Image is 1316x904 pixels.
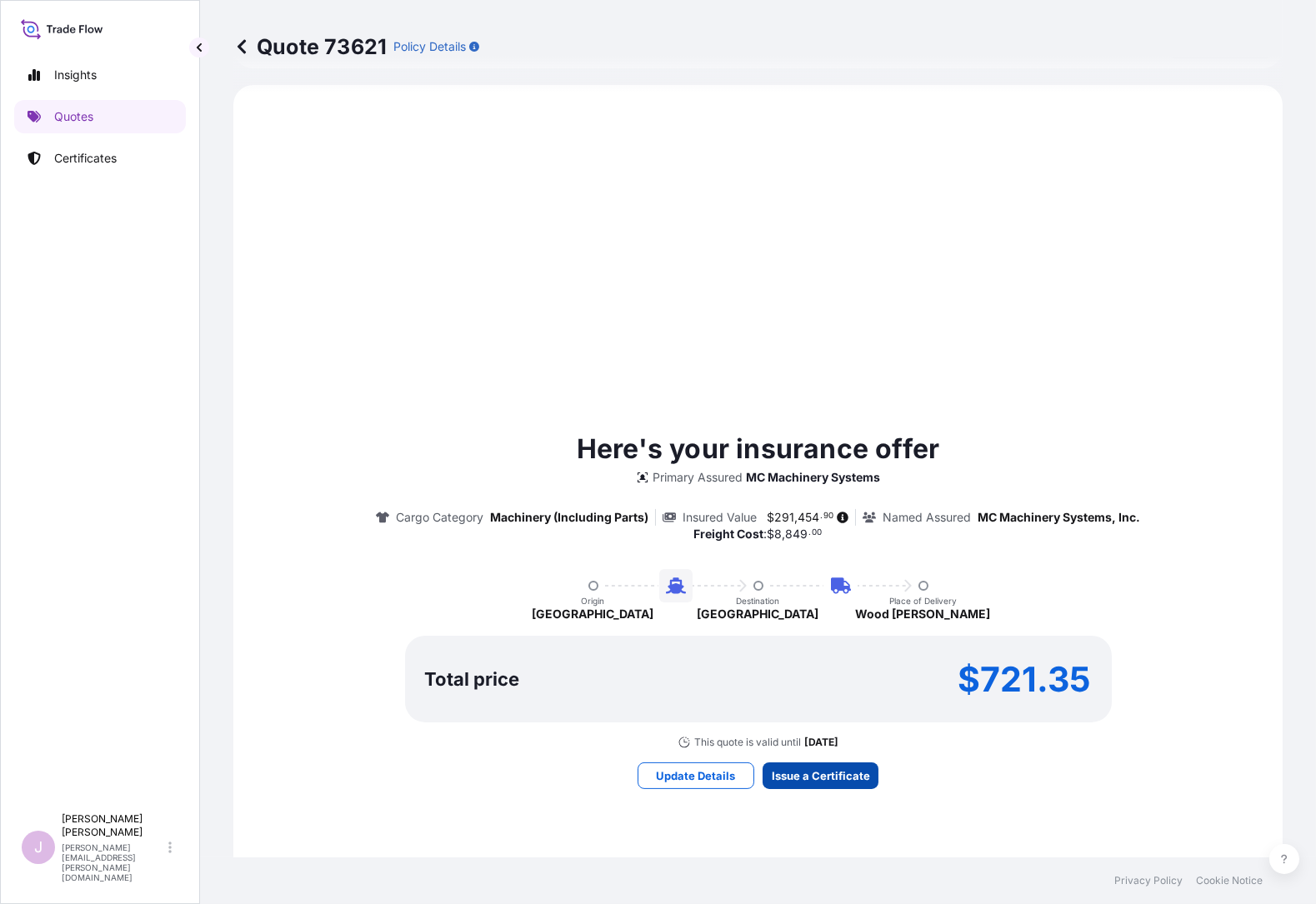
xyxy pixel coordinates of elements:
[1196,874,1263,887] a: Cookie Notice
[856,606,991,622] p: Wood [PERSON_NAME]
[746,469,880,486] p: MC Machinery Systems
[490,509,648,526] p: Machinery (Including Parts)
[798,512,819,523] span: 454
[54,67,97,83] p: Insights
[889,596,957,606] p: Place of Delivery
[694,736,801,749] p: This quote is valid until
[1114,874,1183,887] a: Privacy Policy
[54,150,117,167] p: Certificates
[783,528,786,540] span: ,
[683,509,757,526] p: Insured Value
[396,509,483,526] p: Cargo Category
[883,509,971,526] p: Named Assured
[533,606,654,622] p: [GEOGRAPHIC_DATA]
[978,509,1140,526] p: MC Machinery Systems, Inc.
[772,767,870,784] p: Issue a Certificate
[62,812,165,839] p: [PERSON_NAME] [PERSON_NAME]
[694,526,823,542] p: :
[809,530,812,536] span: .
[804,736,838,749] p: [DATE]
[958,666,1092,692] p: $721.35
[577,429,939,469] p: Here's your insurance offer
[14,100,186,133] a: Quotes
[34,839,43,856] span: J
[786,528,808,540] span: 849
[393,38,466,55] p: Policy Details
[768,528,775,540] span: $
[694,527,764,541] b: Freight Cost
[737,596,780,606] p: Destination
[638,762,754,789] button: Update Details
[763,762,878,789] button: Issue a Certificate
[14,142,186,175] a: Certificates
[775,528,783,540] span: 8
[774,512,794,523] span: 291
[823,513,833,519] span: 90
[794,512,798,523] span: ,
[812,530,822,536] span: 00
[653,469,743,486] p: Primary Assured
[767,512,774,523] span: $
[698,606,819,622] p: [GEOGRAPHIC_DATA]
[233,33,387,60] p: Quote 73621
[820,513,823,519] span: .
[425,671,520,687] p: Total price
[14,58,186,92] a: Insights
[657,767,736,784] p: Update Details
[582,596,605,606] p: Origin
[54,108,93,125] p: Quotes
[62,842,165,882] p: [PERSON_NAME][EMAIL_ADDRESS][PERSON_NAME][DOMAIN_NAME]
